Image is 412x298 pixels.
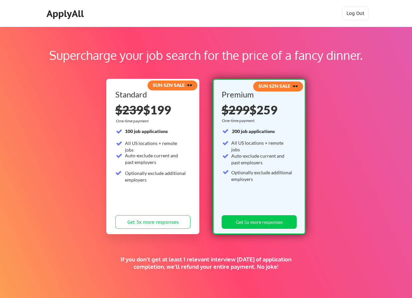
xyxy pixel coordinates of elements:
[47,8,86,19] div: ApplyAll
[153,82,192,88] strong: SUN SZN SALE 🕶️
[125,128,168,134] strong: 100 job applications
[125,170,186,183] div: Optionally exclude additional employers
[222,104,294,116] div: $259
[342,7,369,20] button: Log Out
[231,169,293,182] div: Optionally exclude additional employers
[115,104,190,116] div: $199
[125,140,186,153] div: All US locations + remote jobs
[115,102,143,117] s: $239
[116,118,151,124] div: One-time payment
[231,153,293,166] div: Auto-exclude current and past employers
[222,118,257,123] div: One-time payment
[115,90,188,98] div: Standard
[115,215,190,229] button: Get 3x more responses
[115,256,297,270] div: If you don't get at least 1 relevant interview [DATE] of application completion, we'll refund you...
[222,102,250,117] s: $299
[222,90,294,98] div: Premium
[231,140,293,153] div: All US locations + remote jobs
[125,152,186,165] div: Auto-exclude current and past employers
[222,215,297,229] button: Get 5x more responses
[43,46,369,64] div: Supercharge your job search for the price of a fancy dinner.
[232,128,275,134] strong: 200 job applications
[258,83,298,89] strong: SUN SZN SALE 🕶️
